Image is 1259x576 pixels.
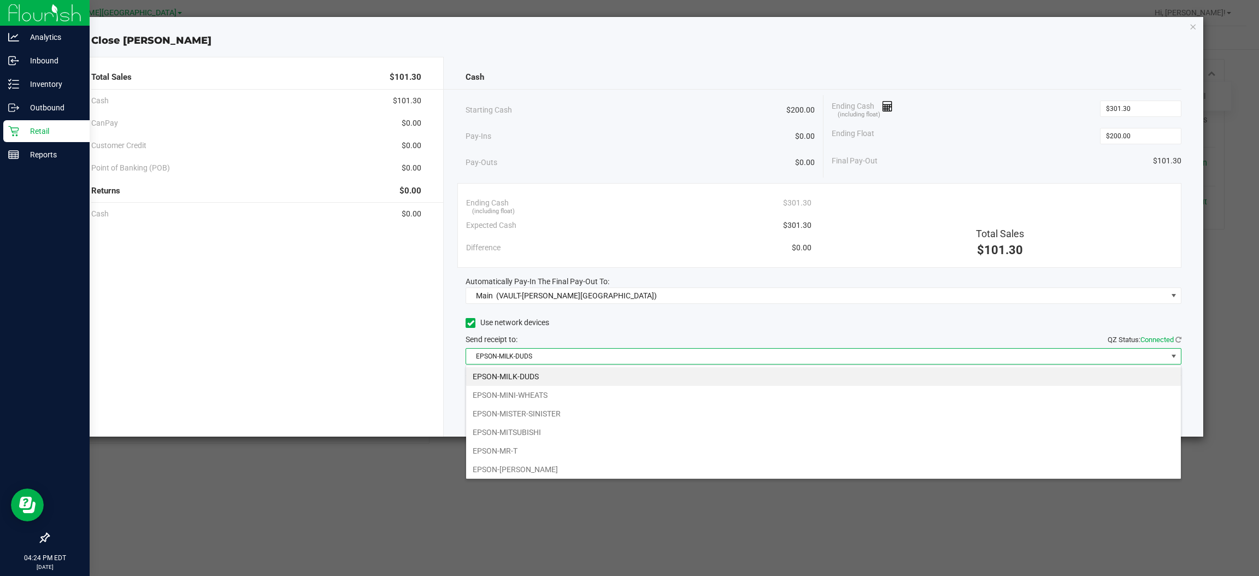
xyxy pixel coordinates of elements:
[466,423,1181,442] li: EPSON-MITSUBISHI
[1140,336,1174,344] span: Connected
[402,208,421,220] span: $0.00
[64,33,1203,48] div: Close [PERSON_NAME]
[91,140,146,151] span: Customer Credit
[19,148,85,161] p: Reports
[19,54,85,67] p: Inbound
[11,489,44,521] iframe: Resource center
[19,125,85,138] p: Retail
[466,131,491,142] span: Pay-Ins
[8,149,19,160] inline-svg: Reports
[466,367,1181,386] li: EPSON-MILK-DUDS
[795,131,815,142] span: $0.00
[91,162,170,174] span: Point of Banking (POB)
[466,71,484,84] span: Cash
[832,155,878,167] span: Final Pay-Out
[832,128,874,144] span: Ending Float
[466,197,509,209] span: Ending Cash
[19,101,85,114] p: Outbound
[466,349,1167,364] span: EPSON-MILK-DUDS
[466,317,549,328] label: Use network devices
[8,55,19,66] inline-svg: Inbound
[390,71,421,84] span: $101.30
[91,71,132,84] span: Total Sales
[466,460,1181,479] li: EPSON-[PERSON_NAME]
[838,110,880,120] span: (including float)
[466,220,516,231] span: Expected Cash
[402,140,421,151] span: $0.00
[8,126,19,137] inline-svg: Retail
[466,335,517,344] span: Send receipt to:
[8,102,19,113] inline-svg: Outbound
[399,185,421,197] span: $0.00
[1108,336,1181,344] span: QZ Status:
[91,179,421,203] div: Returns
[393,95,421,107] span: $101.30
[8,79,19,90] inline-svg: Inventory
[402,162,421,174] span: $0.00
[5,553,85,563] p: 04:24 PM EDT
[476,291,493,300] span: Main
[466,157,497,168] span: Pay-Outs
[19,78,85,91] p: Inventory
[783,220,811,231] span: $301.30
[976,228,1024,239] span: Total Sales
[783,197,811,209] span: $301.30
[19,31,85,44] p: Analytics
[5,563,85,571] p: [DATE]
[91,95,109,107] span: Cash
[466,386,1181,404] li: EPSON-MINI-WHEATS
[466,404,1181,423] li: EPSON-MISTER-SINISTER
[472,207,515,216] span: (including float)
[832,101,893,117] span: Ending Cash
[466,442,1181,460] li: EPSON-MR-T
[496,291,657,300] span: (VAULT-[PERSON_NAME][GEOGRAPHIC_DATA])
[1153,155,1181,167] span: $101.30
[795,157,815,168] span: $0.00
[977,243,1023,257] span: $101.30
[792,242,811,254] span: $0.00
[466,277,609,286] span: Automatically Pay-In The Final Pay-Out To:
[91,117,118,129] span: CanPay
[786,104,815,116] span: $200.00
[466,242,501,254] span: Difference
[466,104,512,116] span: Starting Cash
[91,208,109,220] span: Cash
[8,32,19,43] inline-svg: Analytics
[402,117,421,129] span: $0.00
